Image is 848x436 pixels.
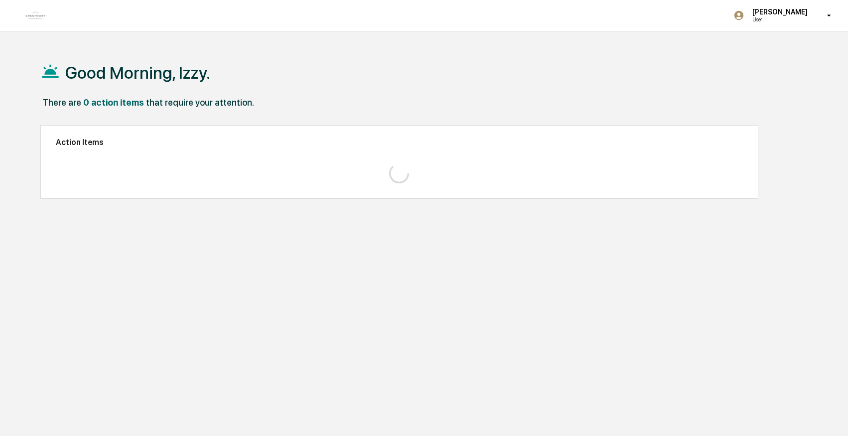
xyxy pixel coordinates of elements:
[146,97,254,108] div: that require your attention.
[744,16,813,23] p: User
[42,97,81,108] div: There are
[83,97,144,108] div: 0 action items
[744,8,813,16] p: [PERSON_NAME]
[56,138,743,147] h2: Action Items
[65,63,210,83] h1: Good Morning, Izzy.
[24,3,48,27] img: logo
